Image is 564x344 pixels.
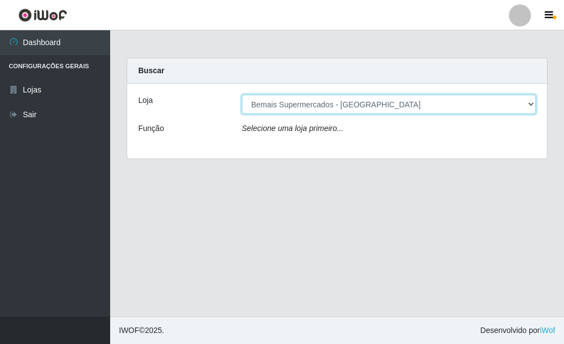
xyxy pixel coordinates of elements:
label: Função [138,123,164,134]
span: Desenvolvido por [480,325,555,336]
span: © 2025 . [119,325,164,336]
label: Loja [138,95,153,106]
a: iWof [540,326,555,335]
img: CoreUI Logo [18,8,67,22]
span: IWOF [119,326,139,335]
strong: Buscar [138,66,164,75]
i: Selecione uma loja primeiro... [242,124,343,133]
